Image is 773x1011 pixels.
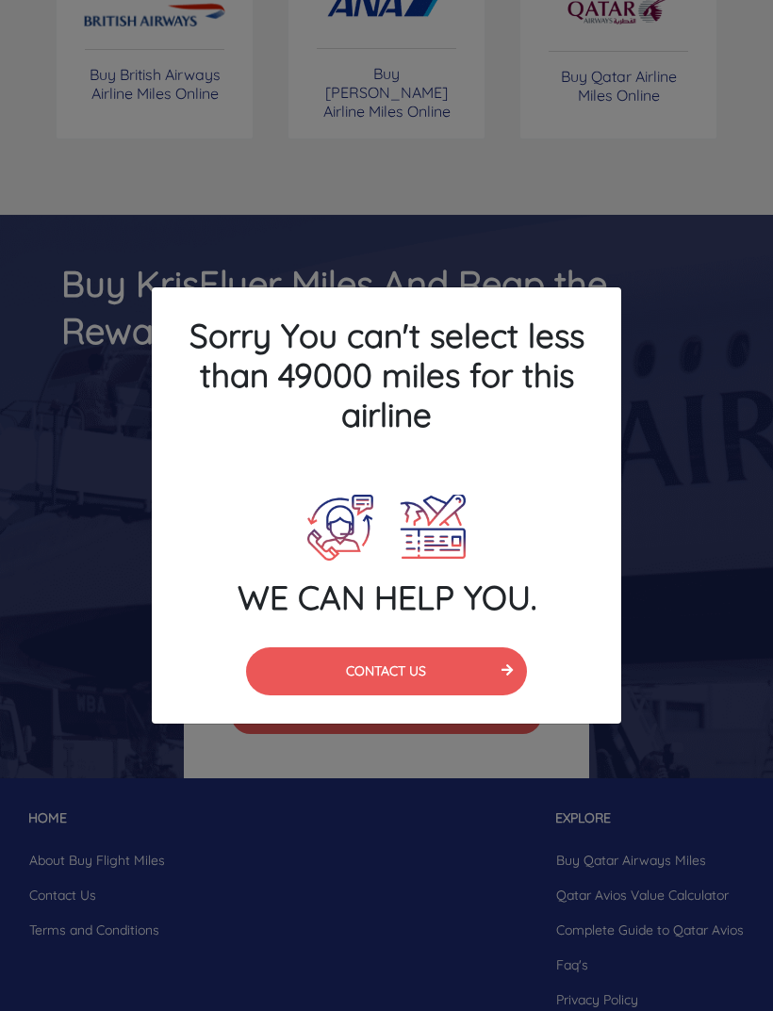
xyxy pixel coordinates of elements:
[246,660,528,679] a: CONTACT US
[307,495,373,561] img: Call
[152,287,621,463] h4: Sorry You can't select less than 49000 miles for this airline
[400,495,467,561] img: Plane Ticket
[152,578,621,617] h4: WE CAN HELP YOU.
[246,647,528,695] button: CONTACT US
